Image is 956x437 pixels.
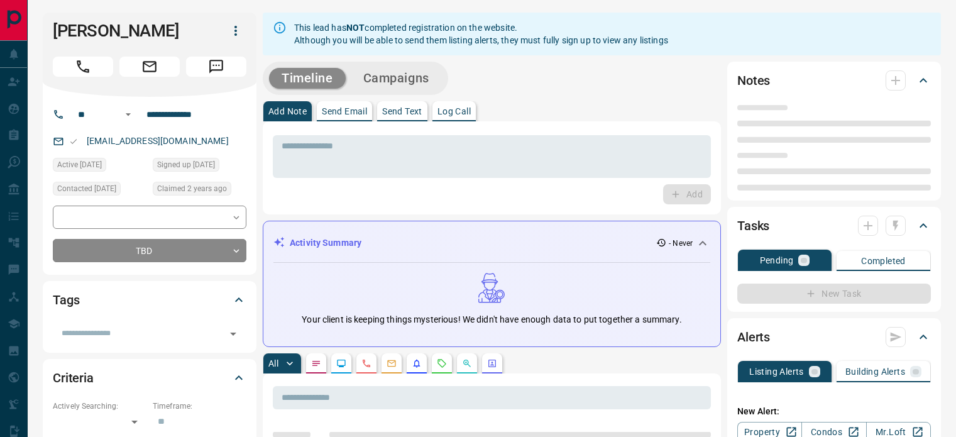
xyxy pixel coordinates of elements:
[311,358,321,368] svg: Notes
[69,137,78,146] svg: Email Valid
[53,368,94,388] h2: Criteria
[53,401,146,412] p: Actively Searching:
[153,182,246,199] div: Wed Dec 14 2022
[57,182,116,195] span: Contacted [DATE]
[268,107,307,116] p: Add Note
[322,107,367,116] p: Send Email
[336,358,346,368] svg: Lead Browsing Activity
[290,236,361,250] p: Activity Summary
[351,68,442,89] button: Campaigns
[487,358,497,368] svg: Agent Actions
[760,256,794,265] p: Pending
[153,158,246,175] div: Wed Dec 14 2022
[437,358,447,368] svg: Requests
[273,231,710,255] div: Activity Summary- Never
[737,405,931,418] p: New Alert:
[412,358,422,368] svg: Listing Alerts
[749,367,804,376] p: Listing Alerts
[157,158,215,171] span: Signed up [DATE]
[53,239,246,262] div: TBD
[669,238,693,249] p: - Never
[119,57,180,77] span: Email
[53,182,146,199] div: Fri May 19 2023
[382,107,422,116] p: Send Text
[861,257,906,265] p: Completed
[53,285,246,315] div: Tags
[737,216,769,236] h2: Tasks
[87,136,229,146] a: [EMAIL_ADDRESS][DOMAIN_NAME]
[53,290,79,310] h2: Tags
[57,158,102,171] span: Active [DATE]
[157,182,227,195] span: Claimed 2 years ago
[737,211,931,241] div: Tasks
[361,358,371,368] svg: Calls
[268,359,278,368] p: All
[346,23,365,33] strong: NOT
[737,65,931,96] div: Notes
[737,70,770,91] h2: Notes
[302,313,681,326] p: Your client is keeping things mysterious! We didn't have enough data to put together a summary.
[53,158,146,175] div: Wed Dec 14 2022
[437,107,471,116] p: Log Call
[269,68,346,89] button: Timeline
[737,327,770,347] h2: Alerts
[845,367,905,376] p: Building Alerts
[53,363,246,393] div: Criteria
[53,21,206,41] h1: [PERSON_NAME]
[53,57,113,77] span: Call
[387,358,397,368] svg: Emails
[224,325,242,343] button: Open
[186,57,246,77] span: Message
[153,401,246,412] p: Timeframe:
[462,358,472,368] svg: Opportunities
[294,16,668,52] div: This lead has completed registration on the website. Although you will be able to send them listi...
[121,107,136,122] button: Open
[737,322,931,352] div: Alerts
